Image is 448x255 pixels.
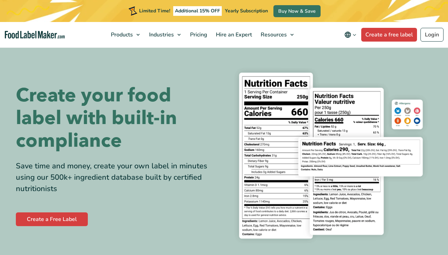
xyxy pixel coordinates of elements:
[139,8,170,14] span: Limited Time!
[259,31,288,38] span: Resources
[173,6,222,16] span: Additional 15% OFF
[147,31,175,38] span: Industries
[273,5,321,17] a: Buy Now & Save
[16,84,219,152] h1: Create your food label with built-in compliance
[16,160,219,195] div: Save time and money, create your own label in minutes using our 500k+ ingredient database built b...
[16,212,88,226] a: Create a Free Label
[107,22,143,47] a: Products
[212,22,255,47] a: Hire an Expert
[109,31,134,38] span: Products
[145,22,184,47] a: Industries
[186,22,210,47] a: Pricing
[225,8,268,14] span: Yearly Subscription
[214,31,253,38] span: Hire an Expert
[257,22,297,47] a: Resources
[5,31,65,39] a: Food Label Maker homepage
[340,28,361,42] button: Change language
[361,28,417,42] a: Create a free label
[188,31,208,38] span: Pricing
[420,28,444,42] a: Login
